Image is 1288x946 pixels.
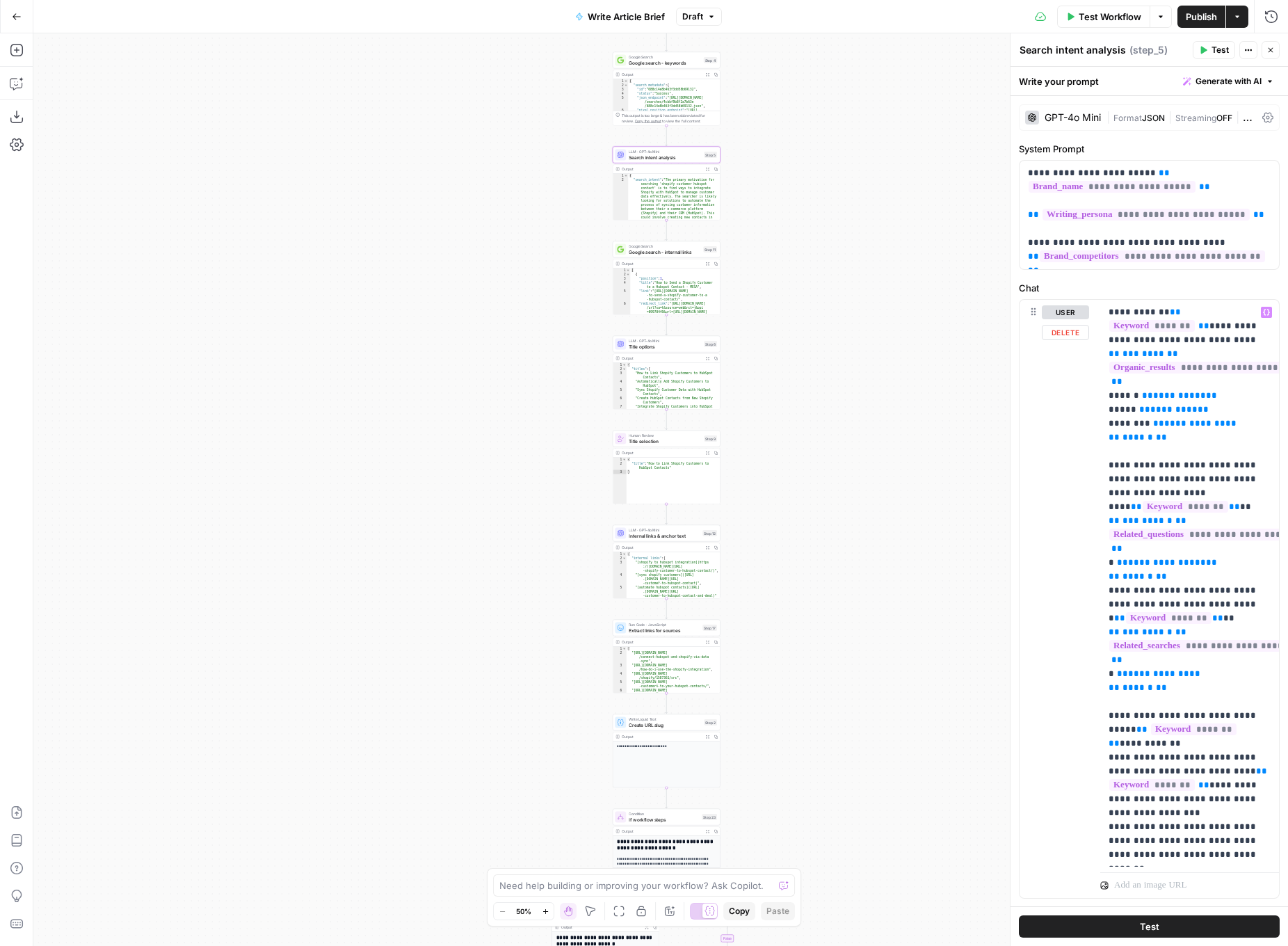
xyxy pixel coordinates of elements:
[626,273,630,277] span: Toggle code folding, rows 2 through 14
[613,586,627,598] div: 5
[704,435,717,442] div: Step 9
[613,289,630,302] div: 5
[622,166,701,172] div: Output
[613,96,628,109] div: 5
[1020,300,1089,898] div: userDelete
[613,92,628,96] div: 4
[1196,75,1262,88] span: Generate with AI
[613,664,627,672] div: 3
[561,924,641,930] div: Output
[676,8,722,26] button: Draft
[666,221,668,241] g: Edge from step_5 to step_11
[613,277,630,281] div: 3
[629,243,700,249] span: Google Search
[624,83,628,88] span: Toggle code folding, rows 2 through 12
[613,405,627,413] div: 7
[629,622,700,627] span: Run Code · JavaScript
[622,639,701,645] div: Output
[629,532,700,539] span: Internal links & anchor text
[622,458,627,462] span: Toggle code folding, rows 1 through 3
[588,10,665,24] span: Write Article Brief
[629,716,701,722] span: Write Liquid Text
[766,905,789,917] span: Paste
[613,88,628,92] div: 3
[1177,72,1280,90] button: Generate with AI
[666,31,668,51] g: Edge from start to step_4
[613,525,721,599] div: LLM · GPT-4o MiniInternal links & anchor textStep 12Output{ "internal_links":[ "[shopify to hubsp...
[622,552,627,556] span: Toggle code folding, rows 1 through 7
[613,458,627,462] div: 1
[613,174,628,178] div: 1
[666,126,668,146] g: Edge from step_4 to step_5
[613,273,630,277] div: 2
[1019,281,1280,295] label: Chat
[613,552,627,556] div: 1
[613,380,627,388] div: 4
[1193,41,1235,59] button: Test
[702,530,717,536] div: Step 12
[629,816,699,823] span: If workflow steps
[613,268,630,273] div: 1
[704,341,717,347] div: Step 6
[613,388,627,396] div: 5
[613,470,627,474] div: 3
[1079,10,1141,24] span: Test Workflow
[613,281,630,289] div: 4
[613,431,721,504] div: Human ReviewTitle selectionStep 9Output{ "title":"How to Link Shopify Customers to HubSpot Contac...
[1142,113,1165,123] span: JSON
[702,625,717,631] div: Step 17
[723,902,755,920] button: Copy
[629,527,700,533] span: LLM · GPT-4o Mini
[702,814,717,820] div: Step 23
[704,152,717,158] div: Step 5
[704,57,718,63] div: Step 4
[613,363,627,367] div: 1
[613,79,628,83] div: 1
[1042,305,1089,319] button: user
[613,680,627,689] div: 5
[1011,67,1288,95] div: Write your prompt
[622,72,701,77] div: Output
[624,174,628,178] span: Toggle code folding, rows 1 through 24
[1113,113,1142,123] span: Format
[622,113,717,124] div: This output is too large & has been abbreviated for review. to view the full content.
[1243,113,1265,123] span: Temp
[666,504,668,524] g: Edge from step_9 to step_12
[629,343,701,350] span: Title options
[629,433,701,438] span: Human Review
[1045,113,1101,122] div: GPT-4o Mini
[1019,142,1280,156] label: System Prompt
[629,59,701,66] span: Google search - keywords
[567,6,673,28] button: Write Article Brief
[613,620,721,694] div: Run Code · JavaScriptExtract links for sourcesStep 17Output[ "[URL][DOMAIN_NAME] /connect-hubspot...
[703,246,717,252] div: Step 11
[622,367,627,371] span: Toggle code folding, rows 2 through 8
[1129,43,1168,57] span: ( step_5 )
[613,302,630,331] div: 6
[629,338,701,344] span: LLM · GPT-4o Mini
[1186,10,1217,24] span: Publish
[682,10,703,23] span: Draft
[622,355,701,361] div: Output
[613,52,721,126] div: Google SearchGoogle search - keywordsStep 4Output{ "search_metadata":{ "id":"688c14e8b463f3dd58b6...
[1165,110,1175,124] span: |
[666,599,668,619] g: Edge from step_12 to step_17
[1211,44,1229,56] span: Test
[761,902,795,920] button: Paste
[1216,113,1232,123] span: OFF
[624,79,628,83] span: Toggle code folding, rows 1 through 58
[622,363,627,367] span: Toggle code folding, rows 1 through 9
[613,651,627,664] div: 2
[635,119,661,123] span: Copy the output
[666,694,668,714] g: Edge from step_17 to step_2
[613,462,627,470] div: 2
[1232,110,1253,124] span: |
[704,719,717,725] div: Step 2
[613,178,628,241] div: 2
[622,450,701,456] div: Output
[1057,6,1150,28] button: Test Workflow
[729,905,750,917] span: Copy
[613,556,627,561] div: 2
[613,573,627,586] div: 4
[613,367,627,371] div: 2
